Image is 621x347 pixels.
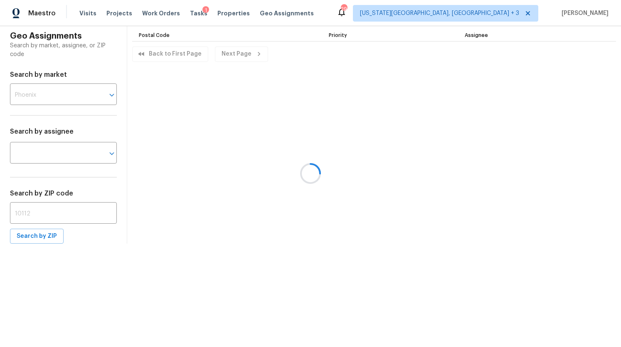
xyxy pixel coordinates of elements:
[10,204,117,224] input: 10112
[106,148,118,159] button: Open
[341,5,347,13] div: 29
[17,231,57,242] span: Search by ZIP
[10,229,64,244] button: Search by ZIP
[10,86,94,105] input: Phoenix
[322,26,458,42] th: Priority
[132,26,322,42] th: Postal Code
[458,26,616,42] th: Assignee
[202,6,209,15] div: 1
[106,89,118,101] button: Open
